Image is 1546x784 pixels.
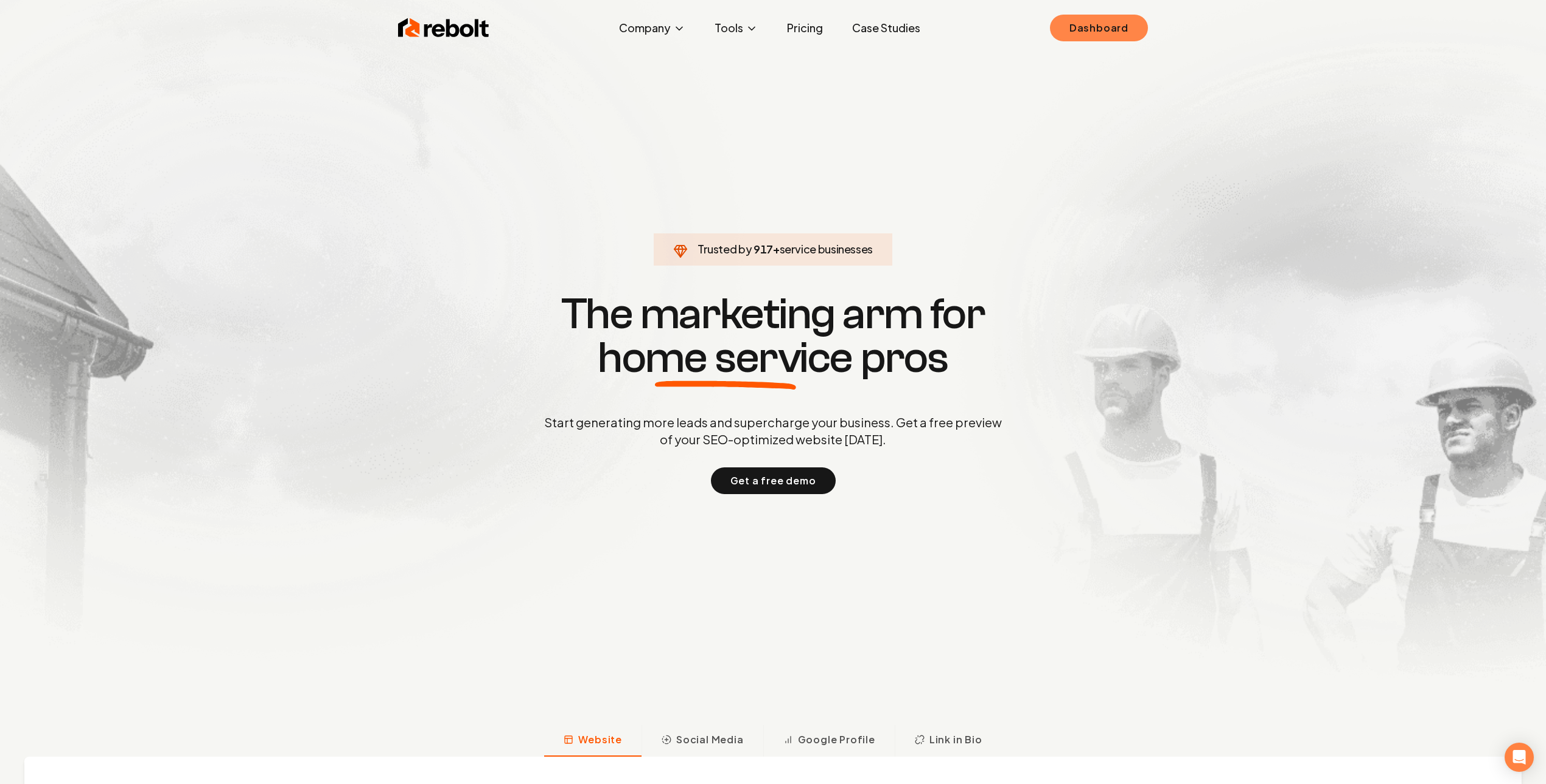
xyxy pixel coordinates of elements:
[542,414,1004,448] p: Start generating more leads and supercharge your business. Get a free preview of your SEO-optimiz...
[698,242,752,256] span: Trusted by
[777,16,833,40] a: Pricing
[798,732,875,747] span: Google Profile
[1505,743,1534,772] div: Open Intercom Messenger
[609,16,695,40] button: Company
[642,725,763,757] button: Social Media
[1050,15,1148,41] a: Dashboard
[929,732,982,747] span: Link in Bio
[676,732,744,747] span: Social Media
[773,242,780,256] span: +
[842,16,930,40] a: Case Studies
[754,241,773,258] span: 917
[705,16,768,40] button: Tools
[598,336,853,380] span: home service
[895,725,1002,757] button: Link in Bio
[544,725,642,757] button: Website
[578,732,622,747] span: Website
[763,725,895,757] button: Google Profile
[711,467,836,494] button: Get a free demo
[398,16,489,40] img: Rebolt Logo
[780,242,873,256] span: service businesses
[481,292,1065,380] h1: The marketing arm for pros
